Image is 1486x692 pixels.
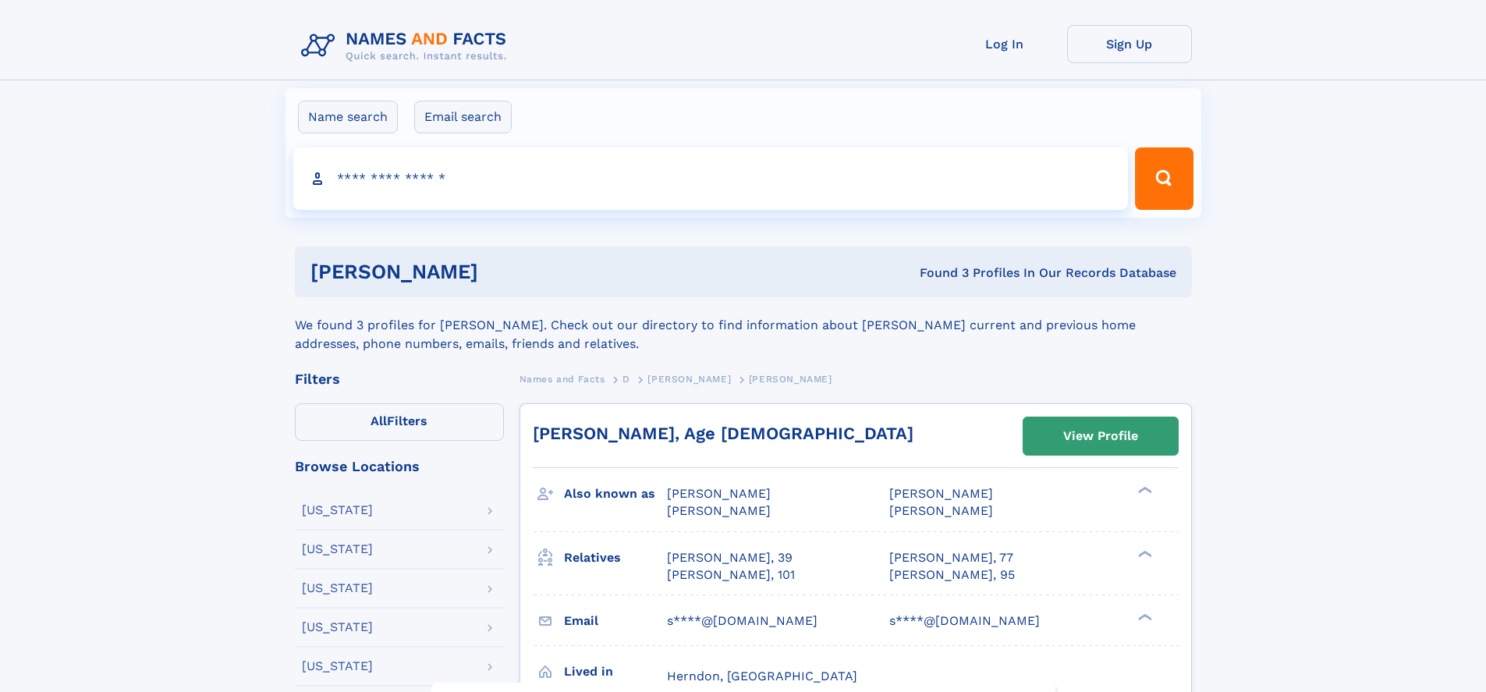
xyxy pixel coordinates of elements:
[295,460,504,474] div: Browse Locations
[564,481,667,507] h3: Also known as
[667,669,857,683] span: Herndon, [GEOGRAPHIC_DATA]
[295,372,504,386] div: Filters
[889,486,993,501] span: [PERSON_NAME]
[293,147,1129,210] input: search input
[1134,485,1153,495] div: ❯
[295,297,1192,353] div: We found 3 profiles for [PERSON_NAME]. Check out our directory to find information about [PERSON_...
[302,582,373,594] div: [US_STATE]
[1135,147,1193,210] button: Search Button
[414,101,512,133] label: Email search
[1134,612,1153,622] div: ❯
[302,543,373,555] div: [US_STATE]
[1063,418,1138,454] div: View Profile
[310,262,699,282] h1: [PERSON_NAME]
[564,608,667,634] h3: Email
[622,374,630,385] span: D
[302,660,373,672] div: [US_STATE]
[667,549,793,566] a: [PERSON_NAME], 39
[889,503,993,518] span: [PERSON_NAME]
[667,503,771,518] span: [PERSON_NAME]
[889,566,1015,584] a: [PERSON_NAME], 95
[298,101,398,133] label: Name search
[295,25,520,67] img: Logo Names and Facts
[533,424,913,443] a: [PERSON_NAME], Age [DEMOGRAPHIC_DATA]
[295,403,504,441] label: Filters
[699,264,1176,282] div: Found 3 Profiles In Our Records Database
[371,413,387,428] span: All
[302,621,373,633] div: [US_STATE]
[564,658,667,685] h3: Lived in
[667,566,795,584] a: [PERSON_NAME], 101
[1134,548,1153,559] div: ❯
[564,545,667,571] h3: Relatives
[622,369,630,389] a: D
[942,25,1067,63] a: Log In
[889,549,1013,566] a: [PERSON_NAME], 77
[1023,417,1178,455] a: View Profile
[647,374,731,385] span: [PERSON_NAME]
[749,374,832,385] span: [PERSON_NAME]
[520,369,605,389] a: Names and Facts
[302,504,373,516] div: [US_STATE]
[647,369,731,389] a: [PERSON_NAME]
[1067,25,1192,63] a: Sign Up
[667,486,771,501] span: [PERSON_NAME]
